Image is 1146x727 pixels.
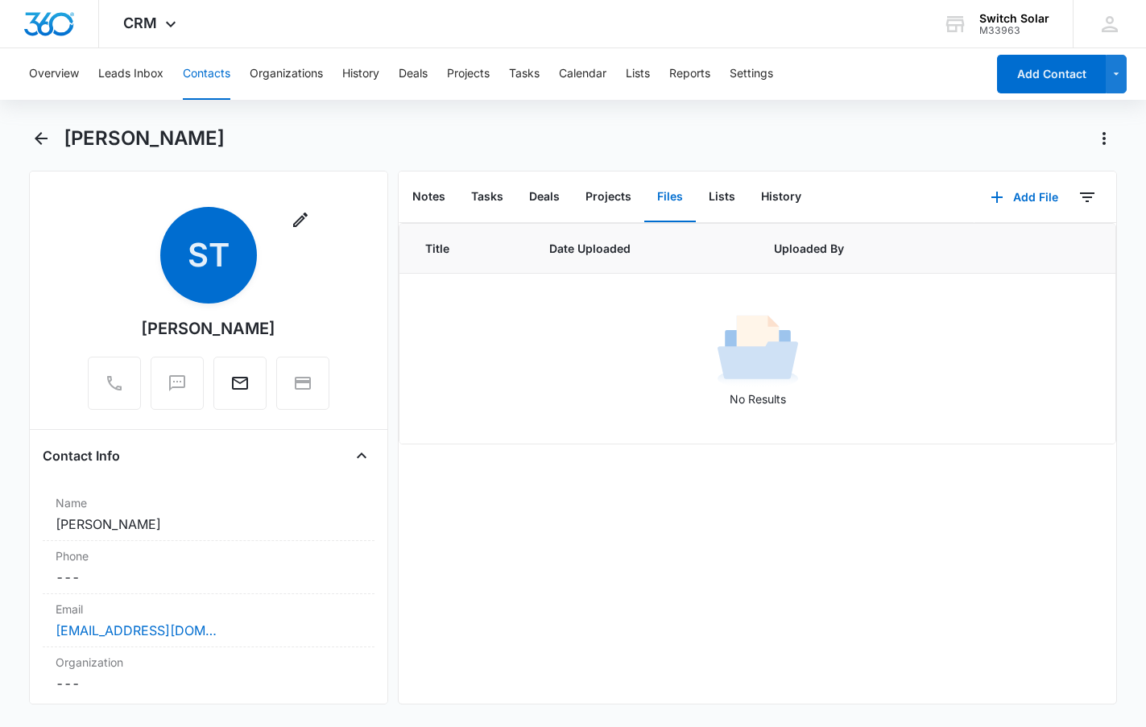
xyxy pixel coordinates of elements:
div: account id [979,25,1049,36]
a: [EMAIL_ADDRESS][DOMAIN_NAME] [56,621,217,640]
h1: [PERSON_NAME] [64,126,225,151]
button: Tasks [509,48,540,100]
button: Projects [447,48,490,100]
button: Email [213,357,267,410]
button: Settings [730,48,773,100]
span: Title [425,240,510,257]
div: Email[EMAIL_ADDRESS][DOMAIN_NAME] [43,594,375,647]
div: Phone--- [43,541,375,594]
button: History [748,172,814,222]
label: Email [56,601,362,618]
button: Filters [1074,184,1100,210]
dd: --- [56,568,362,587]
span: CRM [123,14,157,31]
button: Actions [1091,126,1117,151]
h4: Contact Info [43,446,120,465]
button: History [342,48,379,100]
button: Organizations [250,48,323,100]
img: No Results [718,310,798,390]
label: Name [56,494,362,511]
a: Email [213,382,267,395]
button: Add Contact [997,55,1106,93]
label: Phone [56,547,362,564]
button: Leads Inbox [98,48,163,100]
button: Close [349,443,374,469]
span: Uploaded By [774,240,939,257]
label: Organization [56,654,362,671]
button: Deals [516,172,573,222]
dd: [PERSON_NAME] [56,514,362,534]
button: Reports [669,48,710,100]
button: Calendar [559,48,606,100]
button: Tasks [458,172,516,222]
button: Notes [399,172,458,222]
p: No Results [400,390,1115,407]
div: Name[PERSON_NAME] [43,488,375,541]
dd: --- [56,674,362,693]
button: Projects [573,172,644,222]
button: Back [29,126,54,151]
div: account name [979,12,1049,25]
span: Date Uploaded [549,240,736,257]
div: [PERSON_NAME] [141,316,275,341]
button: Files [644,172,696,222]
button: Deals [399,48,428,100]
button: Lists [626,48,650,100]
button: Overview [29,48,79,100]
div: Organization--- [43,647,375,700]
button: Add File [974,178,1074,217]
button: Lists [696,172,748,222]
span: ST [160,207,257,304]
button: Contacts [183,48,230,100]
